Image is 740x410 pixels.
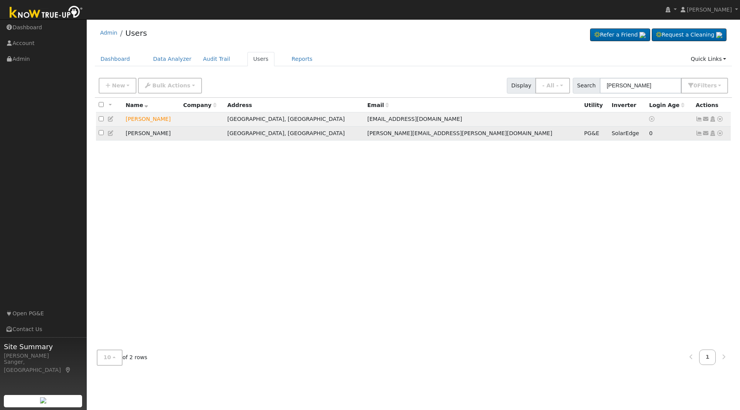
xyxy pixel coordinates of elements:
a: No login access [649,116,656,122]
span: Bulk Actions [152,82,190,89]
button: Bulk Actions [138,78,202,94]
a: Reports [286,52,318,66]
img: retrieve [716,32,722,38]
a: Dashboard [95,52,136,66]
img: retrieve [40,397,46,403]
a: Data Analyzer [147,52,197,66]
a: Users [247,52,274,66]
a: Login As [709,130,716,136]
a: Refer a Friend [590,28,650,42]
span: [PERSON_NAME] [687,7,732,13]
td: Lead [123,112,180,127]
a: Other actions [716,129,723,137]
div: [PERSON_NAME] [4,352,82,360]
button: - All - [535,78,570,94]
div: Utility [584,101,606,109]
a: Login As [709,116,716,122]
div: Inverter [612,101,644,109]
span: Display [507,78,536,94]
span: of 2 rows [97,350,148,365]
a: Audit Trail [197,52,236,66]
a: Request a Cleaning [652,28,727,42]
span: Filter [697,82,717,89]
a: Users [125,28,147,38]
span: Days since last login [649,102,684,108]
a: Soldbyilliana@yahoo.com [703,115,710,123]
a: Not connected [696,116,703,122]
div: Sanger, [GEOGRAPHIC_DATA] [4,358,82,374]
span: Search [573,78,600,94]
span: PG&E [584,130,599,136]
span: Site Summary [4,341,82,352]
a: Edit User [108,130,114,136]
input: Search [600,78,681,94]
td: [PERSON_NAME] [123,126,180,141]
div: Address [227,101,362,109]
a: Edit User [108,116,114,122]
a: Show Graph [696,130,703,136]
span: SolarEdge [612,130,639,136]
span: Company name [183,102,216,108]
span: [PERSON_NAME][EMAIL_ADDRESS][PERSON_NAME][DOMAIN_NAME] [367,130,552,136]
td: [GEOGRAPHIC_DATA], [GEOGRAPHIC_DATA] [225,112,365,127]
a: 1 [699,350,716,365]
span: 10 [104,354,111,360]
span: s [713,82,716,89]
button: 0Filters [681,78,728,94]
img: retrieve [639,32,646,38]
span: Email [367,102,389,108]
img: Know True-Up [6,4,87,22]
div: Actions [696,101,728,109]
a: Quick Links [685,52,732,66]
a: jeffrey.ordonez@outlook.com [703,129,710,137]
span: New [112,82,125,89]
span: [EMAIL_ADDRESS][DOMAIN_NAME] [367,116,462,122]
span: 08/20/2025 4:53:26 PM [649,130,653,136]
a: Map [65,367,72,373]
span: Name [126,102,148,108]
button: New [99,78,137,94]
button: 10 [97,350,123,365]
a: Admin [100,30,118,36]
a: Other actions [716,115,723,123]
td: [GEOGRAPHIC_DATA], [GEOGRAPHIC_DATA] [225,126,365,141]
